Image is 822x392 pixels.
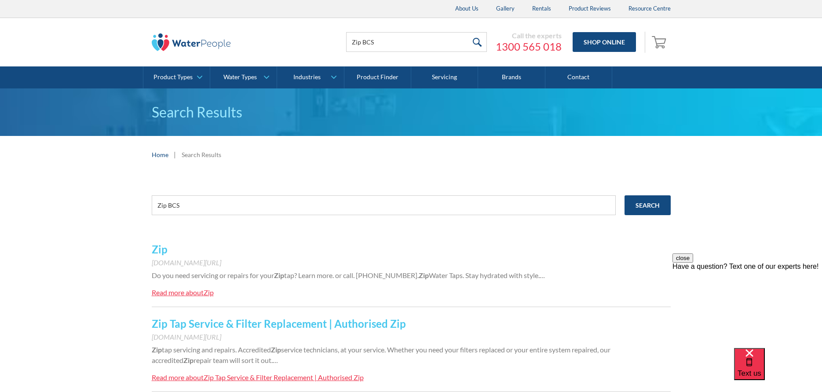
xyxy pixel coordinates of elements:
[277,66,343,88] a: Industries
[152,102,671,123] h1: Search Results
[210,66,277,88] a: Water Types
[429,271,540,279] span: Water Taps. Stay hydrated with style.
[152,243,168,256] a: Zip
[540,271,545,279] span: …
[152,287,214,298] a: Read more aboutZip
[271,345,281,354] strong: Zip
[419,271,429,279] strong: Zip
[143,66,210,88] a: Product Types
[152,33,231,51] img: The Water People
[152,372,364,383] a: Read more aboutZip Tap Service & Filter Replacement | Authorised Zip
[344,66,411,88] a: Product Finder
[152,150,168,159] a: Home
[204,288,214,297] div: Zip
[162,345,271,354] span: tap servicing and repairs. Accredited
[194,356,273,364] span: repair team will sort it out.
[173,149,177,160] div: |
[496,40,562,53] a: 1300 565 018
[573,32,636,52] a: Shop Online
[625,195,671,215] input: Search
[273,356,278,364] span: …
[411,66,478,88] a: Servicing
[204,373,364,381] div: Zip Tap Service & Filter Replacement | Authorised Zip
[153,73,193,81] div: Product Types
[152,271,274,279] span: Do you need servicing or repairs for your
[545,66,612,88] a: Contact
[650,32,671,53] a: Open empty cart
[152,257,671,268] div: [DOMAIN_NAME][URL]
[152,345,610,364] span: service technicians, at your service. Whether you need your filters replaced or your entire syste...
[672,253,822,359] iframe: podium webchat widget prompt
[152,332,671,342] div: [DOMAIN_NAME][URL]
[152,195,616,215] input: e.g. chilled water cooler
[223,73,257,81] div: Water Types
[182,150,221,159] div: Search Results
[152,288,204,297] div: Read more about
[183,356,194,364] strong: Zip
[496,31,562,40] div: Call the experts
[152,317,406,330] a: Zip Tap Service & Filter Replacement | Authorised Zip
[152,373,204,381] div: Read more about
[293,73,321,81] div: Industries
[274,271,284,279] strong: Zip
[152,345,162,354] strong: Zip
[284,271,419,279] span: tap? Learn more. or call. [PHONE_NUMBER].
[652,35,669,49] img: shopping cart
[478,66,545,88] a: Brands
[346,32,487,52] input: Search products
[734,348,822,392] iframe: podium webchat widget bubble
